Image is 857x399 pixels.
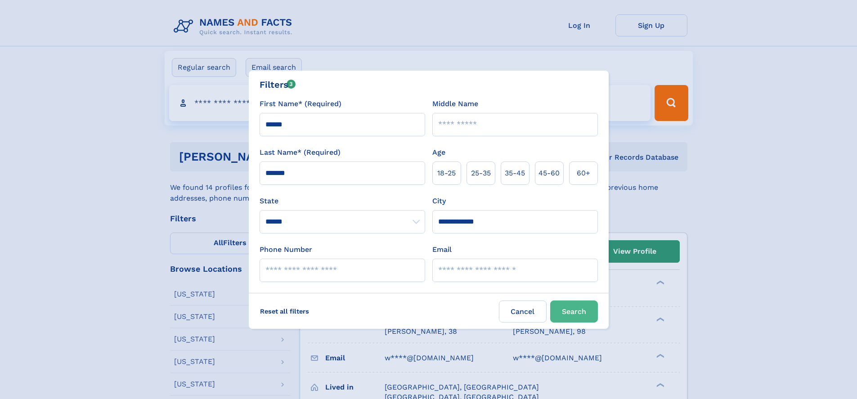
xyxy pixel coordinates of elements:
label: Last Name* (Required) [260,147,341,158]
span: 60+ [577,168,590,179]
label: State [260,196,425,206]
span: 45‑60 [538,168,560,179]
label: Phone Number [260,244,312,255]
label: Middle Name [432,99,478,109]
label: Email [432,244,452,255]
label: Cancel [499,300,547,323]
button: Search [550,300,598,323]
label: Age [432,147,445,158]
label: City [432,196,446,206]
span: 25‑35 [471,168,491,179]
span: 18‑25 [437,168,456,179]
span: 35‑45 [505,168,525,179]
div: Filters [260,78,296,91]
label: Reset all filters [254,300,315,322]
label: First Name* (Required) [260,99,341,109]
